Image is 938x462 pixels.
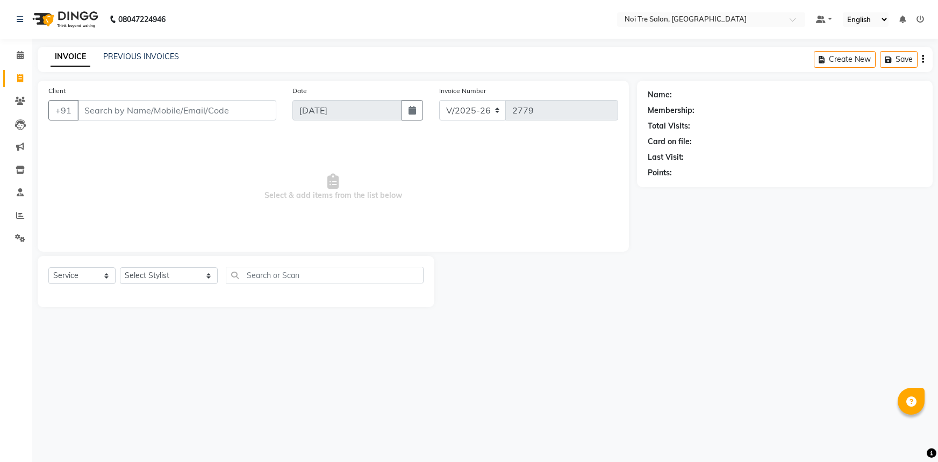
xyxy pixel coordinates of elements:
label: Client [48,86,66,96]
div: Name: [648,89,672,101]
label: Date [292,86,307,96]
label: Invoice Number [439,86,486,96]
span: Select & add items from the list below [48,133,618,241]
div: Total Visits: [648,120,690,132]
div: Membership: [648,105,694,116]
button: +91 [48,100,78,120]
button: Save [880,51,918,68]
a: PREVIOUS INVOICES [103,52,179,61]
input: Search by Name/Mobile/Email/Code [77,100,276,120]
img: logo [27,4,101,34]
div: Card on file: [648,136,692,147]
a: INVOICE [51,47,90,67]
button: Create New [814,51,876,68]
input: Search or Scan [226,267,424,283]
b: 08047224946 [118,4,166,34]
div: Points: [648,167,672,179]
iframe: chat widget [893,419,927,451]
div: Last Visit: [648,152,684,163]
